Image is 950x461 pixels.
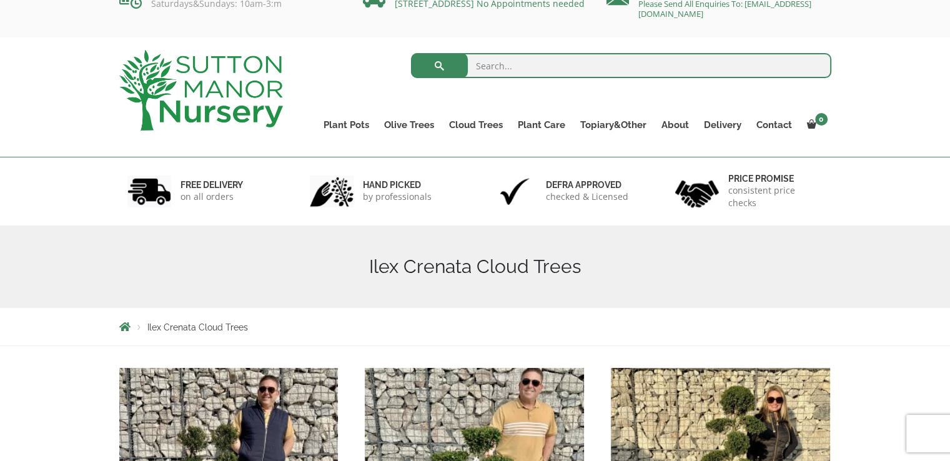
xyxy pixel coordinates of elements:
a: Olive Trees [377,116,442,134]
img: 3.jpg [493,176,537,207]
a: Topiary&Other [573,116,654,134]
h6: hand picked [363,179,432,191]
a: Plant Care [510,116,573,134]
p: on all orders [181,191,243,203]
h1: Ilex Crenata Cloud Trees [119,255,831,278]
input: Search... [411,53,831,78]
span: 0 [815,113,828,126]
a: About [654,116,696,134]
a: 0 [799,116,831,134]
p: checked & Licensed [546,191,628,203]
a: Contact [749,116,799,134]
span: Ilex Crenata Cloud Trees [147,322,248,332]
a: Delivery [696,116,749,134]
img: logo [119,50,283,131]
a: Plant Pots [316,116,377,134]
p: consistent price checks [728,184,823,209]
a: Cloud Trees [442,116,510,134]
img: 1.jpg [127,176,171,207]
h6: FREE DELIVERY [181,179,243,191]
h6: Defra approved [546,179,628,191]
nav: Breadcrumbs [119,322,831,332]
img: 2.jpg [310,176,354,207]
h6: Price promise [728,173,823,184]
p: by professionals [363,191,432,203]
img: 4.jpg [675,172,719,211]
